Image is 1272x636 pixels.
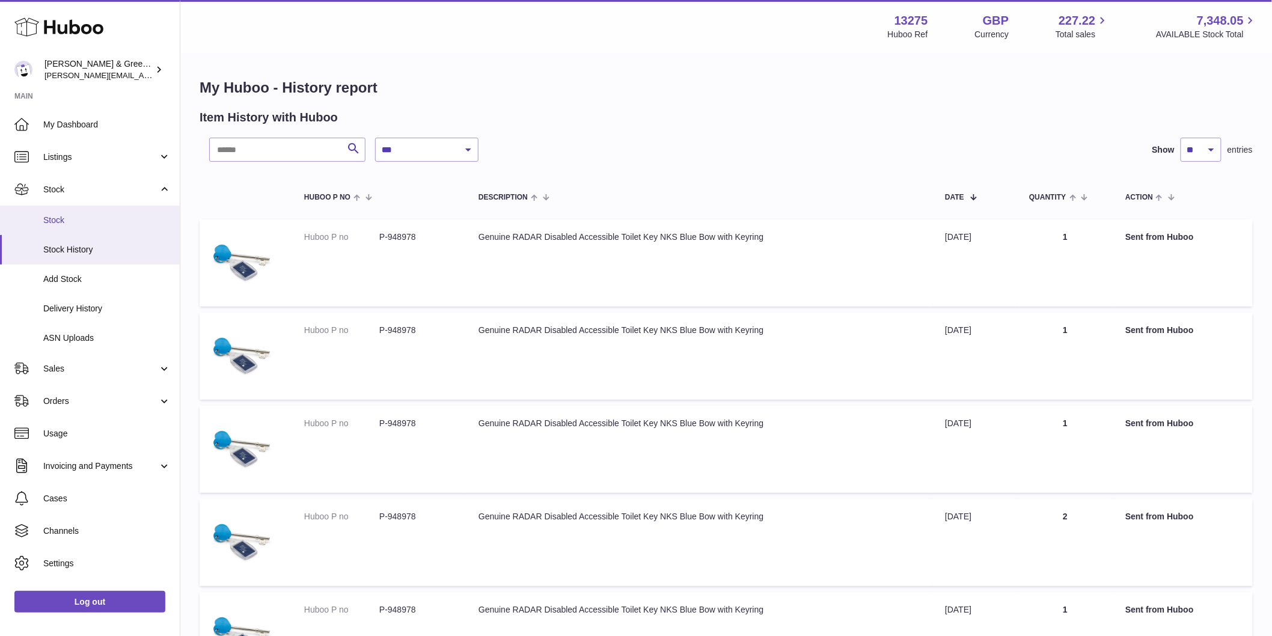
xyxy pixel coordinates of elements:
[1056,29,1109,40] span: Total sales
[1125,194,1153,201] span: Action
[304,418,379,429] dt: Huboo P no
[43,460,158,472] span: Invoicing and Payments
[466,219,933,307] td: Genuine RADAR Disabled Accessible Toilet Key NKS Blue Bow with Keyring
[1017,499,1113,586] td: 2
[43,151,158,163] span: Listings
[1152,144,1175,156] label: Show
[933,406,1017,493] td: [DATE]
[894,13,928,29] strong: 13275
[14,61,32,79] img: ellen@bluebadgecompany.co.uk
[43,396,158,407] span: Orders
[479,194,528,201] span: Description
[1059,13,1095,29] span: 227.22
[1125,512,1194,521] strong: Sent from Huboo
[379,418,454,429] dd: P-948978
[43,428,171,439] span: Usage
[44,58,153,81] div: [PERSON_NAME] & Green Ltd
[304,325,379,336] dt: Huboo P no
[212,325,272,385] img: $_57.JPG
[933,219,1017,307] td: [DATE]
[304,231,379,243] dt: Huboo P no
[1156,13,1258,40] a: 7,348.05 AVAILABLE Stock Total
[43,244,171,255] span: Stock History
[1125,418,1194,428] strong: Sent from Huboo
[1017,406,1113,493] td: 1
[379,231,454,243] dd: P-948978
[975,29,1009,40] div: Currency
[212,511,272,571] img: $_57.JPG
[43,332,171,344] span: ASN Uploads
[43,493,171,504] span: Cases
[466,313,933,400] td: Genuine RADAR Disabled Accessible Toilet Key NKS Blue Bow with Keyring
[1156,29,1258,40] span: AVAILABLE Stock Total
[379,511,454,522] dd: P-948978
[945,194,964,201] span: Date
[43,184,158,195] span: Stock
[1056,13,1109,40] a: 227.22 Total sales
[43,119,171,130] span: My Dashboard
[1125,605,1194,614] strong: Sent from Huboo
[1125,232,1194,242] strong: Sent from Huboo
[933,499,1017,586] td: [DATE]
[43,274,171,285] span: Add Stock
[43,525,171,537] span: Channels
[43,363,158,375] span: Sales
[466,499,933,586] td: Genuine RADAR Disabled Accessible Toilet Key NKS Blue Bow with Keyring
[304,511,379,522] dt: Huboo P no
[933,313,1017,400] td: [DATE]
[379,325,454,336] dd: P-948978
[14,591,165,613] a: Log out
[379,604,454,616] dd: P-948978
[212,418,272,478] img: $_57.JPG
[466,406,933,493] td: Genuine RADAR Disabled Accessible Toilet Key NKS Blue Bow with Keyring
[43,558,171,569] span: Settings
[44,70,241,80] span: [PERSON_NAME][EMAIL_ADDRESS][DOMAIN_NAME]
[1017,219,1113,307] td: 1
[1029,194,1066,201] span: Quantity
[1125,325,1194,335] strong: Sent from Huboo
[1197,13,1244,29] span: 7,348.05
[43,303,171,314] span: Delivery History
[888,29,928,40] div: Huboo Ref
[200,78,1253,97] h1: My Huboo - History report
[43,215,171,226] span: Stock
[200,109,338,126] h2: Item History with Huboo
[304,604,379,616] dt: Huboo P no
[212,231,272,292] img: $_57.JPG
[983,13,1009,29] strong: GBP
[1017,313,1113,400] td: 1
[304,194,350,201] span: Huboo P no
[1228,144,1253,156] span: entries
